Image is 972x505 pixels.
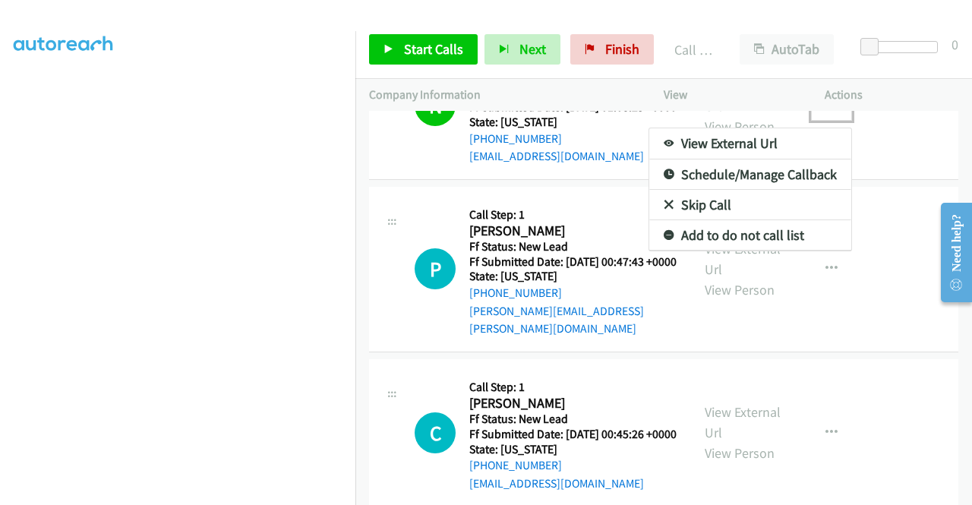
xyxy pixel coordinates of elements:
iframe: Resource Center [929,192,972,313]
a: View External Url [649,128,851,159]
a: Add to do not call list [649,220,851,251]
a: Skip Call [649,190,851,220]
a: Schedule/Manage Callback [649,159,851,190]
div: The call is yet to be attempted [415,412,456,453]
h1: P [415,248,456,289]
h1: C [415,412,456,453]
